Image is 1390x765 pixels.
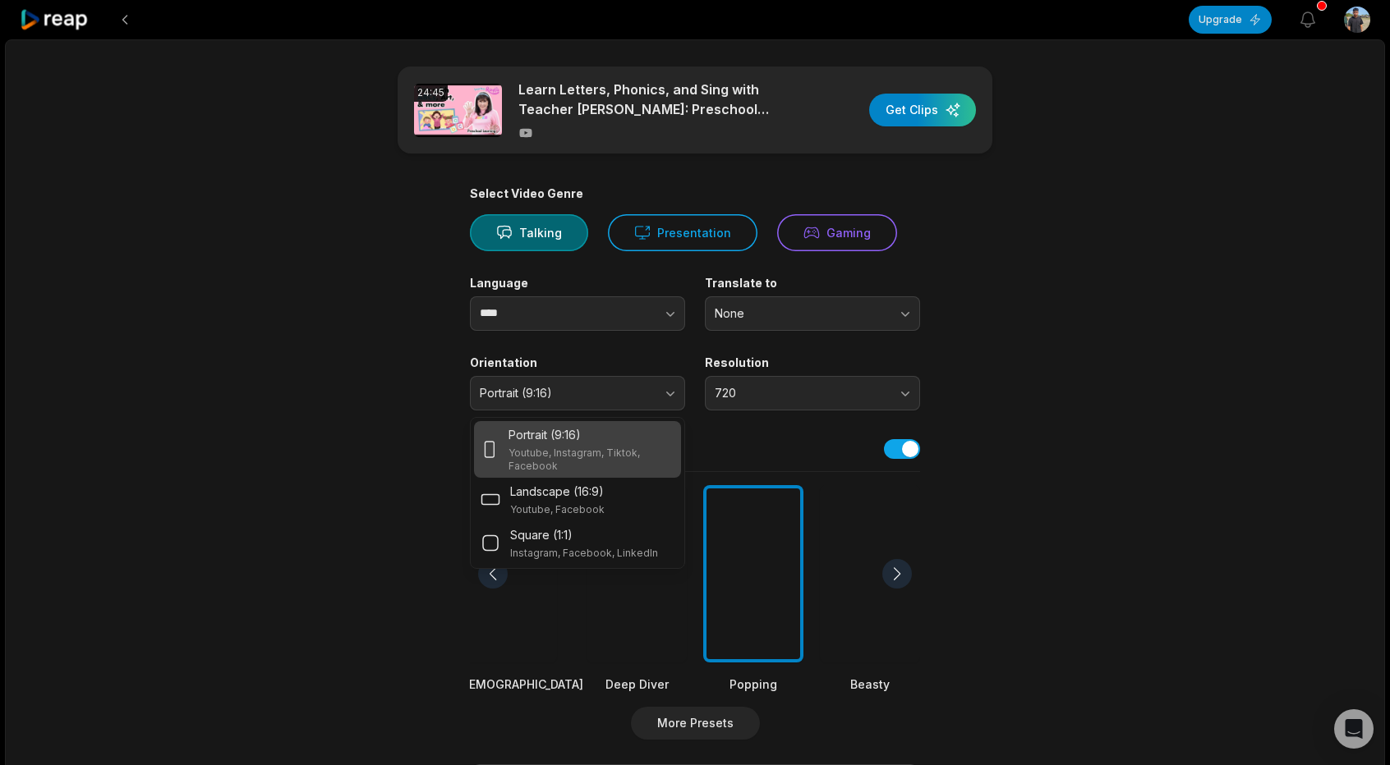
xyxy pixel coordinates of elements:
button: More Presets [631,707,760,740]
div: Beasty [820,676,920,693]
p: Instagram, Facebook, LinkedIn [510,547,658,560]
div: 24:45 [414,84,448,102]
div: Deep Diver [587,676,687,693]
p: Portrait (9:16) [509,426,581,443]
p: Youtube, Facebook [510,503,605,516]
button: 720 [705,376,920,410]
div: [DEMOGRAPHIC_DATA] [457,676,583,693]
p: Youtube, Instagram, Tiktok, Facebook [509,447,674,473]
label: Resolution [705,355,920,370]
button: Talking [470,214,588,251]
label: Translate to [705,276,920,291]
button: Gaming [777,214,897,251]
label: Language [470,276,685,291]
span: None [715,306,887,321]
button: Portrait (9:16) [470,376,685,410]
div: Portrait (9:16) [470,417,685,569]
p: Learn Letters, Phonics, and Sing with Teacher [PERSON_NAME]: Preschool Learning Activities [518,80,802,119]
button: Get Clips [869,94,976,126]
div: Open Intercom Messenger [1334,709,1374,749]
span: 720 [715,386,887,401]
span: Portrait (9:16) [480,386,652,401]
button: Presentation [608,214,757,251]
div: Select Video Genre [470,186,920,201]
button: Upgrade [1189,6,1272,34]
div: Popping [703,676,803,693]
label: Orientation [470,355,685,370]
button: None [705,296,920,331]
p: Square (1:1) [510,526,573,543]
p: Landscape (16:9) [510,483,604,500]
